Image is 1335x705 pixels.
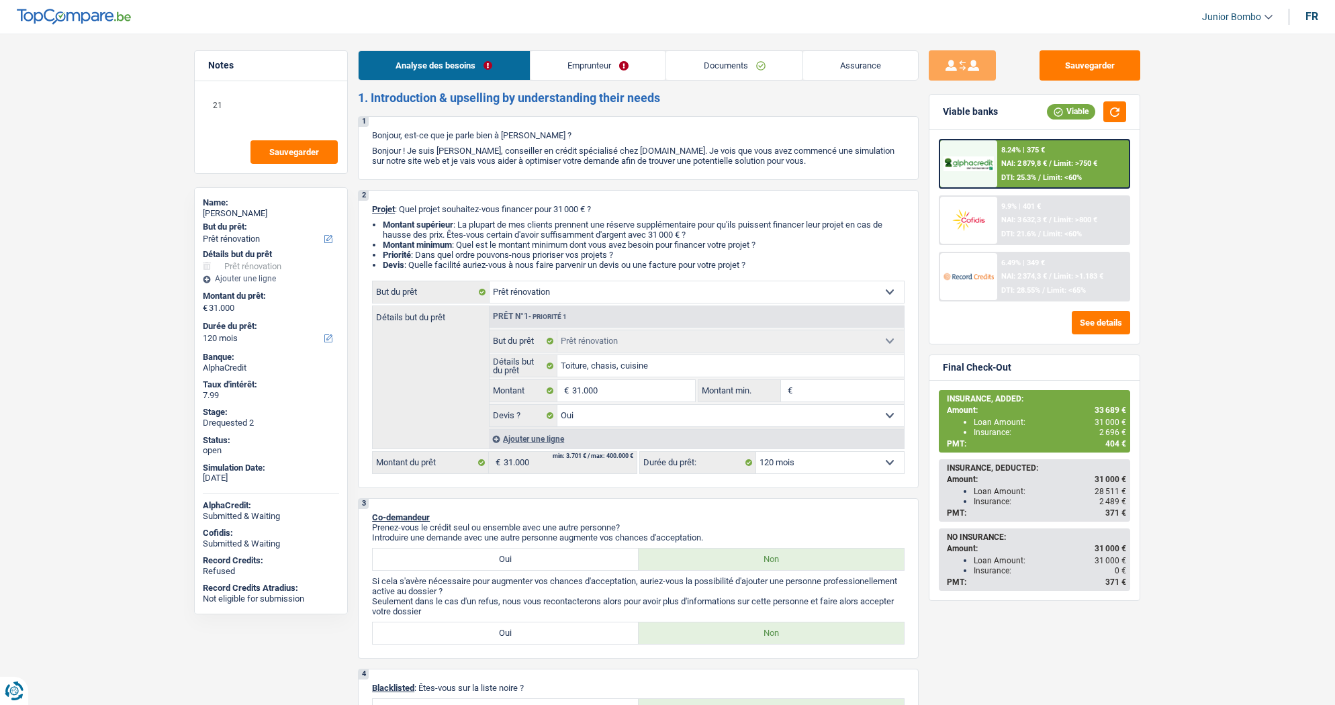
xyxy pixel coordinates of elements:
span: € [781,380,796,402]
div: Amount: [947,475,1126,484]
span: / [1042,286,1045,295]
div: 2 [359,191,369,201]
span: 371 € [1105,577,1126,587]
span: / [1038,230,1041,238]
div: AlphaCredit: [203,500,339,511]
span: / [1038,173,1041,182]
span: Junior Bombo [1202,11,1261,23]
div: Loan Amount: [974,418,1126,427]
p: Bonjour, est-ce que je parle bien à [PERSON_NAME] ? [372,130,905,140]
label: Durée du prêt: [640,452,756,473]
label: Montant [490,380,557,402]
img: Cofidis [943,207,993,232]
div: 3 [359,499,369,509]
div: Stage: [203,407,339,418]
span: Projet [372,204,395,214]
div: Amount: [947,544,1126,553]
label: Montant du prêt: [203,291,336,301]
a: Documents [666,51,802,80]
div: NO INSURANCE: [947,532,1126,542]
p: Introduire une demande avec une autre personne augmente vos chances d'acceptation. [372,532,905,543]
strong: Montant supérieur [383,220,453,230]
div: Name: [203,197,339,208]
span: / [1049,159,1052,168]
span: Sauvegarder [269,148,319,156]
div: 8.24% | 375 € [1001,146,1045,154]
div: Submitted & Waiting [203,511,339,522]
span: 404 € [1105,439,1126,449]
span: € [489,452,504,473]
div: [PERSON_NAME] [203,208,339,219]
div: [DATE] [203,473,339,483]
div: 7.99 [203,390,339,401]
h5: Notes [208,60,334,71]
div: Prêt n°1 [490,312,570,321]
span: NAI: 2 374,3 € [1001,272,1047,281]
span: NAI: 3 632,3 € [1001,216,1047,224]
div: Ajouter une ligne [489,429,904,449]
div: INSURANCE, ADDED: [947,394,1126,404]
p: Bonjour ! Je suis [PERSON_NAME], conseiller en crédit spécialisé chez [DOMAIN_NAME]. Je vois que ... [372,146,905,166]
div: Loan Amount: [974,487,1126,496]
div: min: 3.701 € / max: 400.000 € [553,453,633,459]
span: DTI: 28.55% [1001,286,1040,295]
div: 9.9% | 401 € [1001,202,1041,211]
span: Limit: <65% [1047,286,1086,295]
a: Junior Bombo [1191,6,1273,28]
div: Banque: [203,352,339,363]
img: Record Credits [943,264,993,289]
p: : Êtes-vous sur la liste noire ? [372,683,905,693]
label: But du prêt [373,281,490,303]
p: Seulement dans le cas d'un refus, nous vous recontacterons alors pour avoir plus d'informations s... [372,596,905,616]
div: Status: [203,435,339,446]
span: 28 511 € [1095,487,1126,496]
label: Non [639,622,905,644]
span: DTI: 21.6% [1001,230,1036,238]
span: 2 696 € [1099,428,1126,437]
div: Détails but du prêt [203,249,339,260]
strong: Montant minimum [383,240,452,250]
label: Détails but du prêt [373,306,489,322]
span: Limit: <60% [1043,173,1082,182]
span: - Priorité 1 [528,313,567,320]
p: : Quel projet souhaitez-vous financer pour 31 000 € ? [372,204,905,214]
span: € [203,303,208,314]
img: AlphaCredit [943,156,993,172]
span: Limit: <60% [1043,230,1082,238]
span: 371 € [1105,508,1126,518]
span: Limit: >800 € [1054,216,1097,224]
label: Non [639,549,905,570]
span: 33 689 € [1095,406,1126,415]
div: open [203,445,339,456]
div: Record Credits: [203,555,339,566]
div: fr [1305,10,1318,23]
span: 31 000 € [1095,556,1126,565]
span: Co-demandeur [372,512,430,522]
a: Analyse des besoins [359,51,530,80]
label: But du prêt: [203,222,336,232]
li: : Quelle facilité auriez-vous à nous faire parvenir un devis ou une facture pour votre projet ? [383,260,905,270]
p: Si cela s'avère nécessaire pour augmenter vos chances d'acceptation, auriez-vous la possibilité d... [372,576,905,596]
div: Refused [203,566,339,577]
div: Ajouter une ligne [203,274,339,283]
label: Montant min. [698,380,780,402]
button: Sauvegarder [250,140,338,164]
span: Limit: >750 € [1054,159,1097,168]
label: But du prêt [490,330,557,352]
label: Durée du prêt: [203,321,336,332]
div: 6.49% | 349 € [1001,258,1045,267]
div: INSURANCE, DEDUCTED: [947,463,1126,473]
div: 4 [359,669,369,679]
label: Montant du prêt [373,452,489,473]
span: / [1049,216,1052,224]
span: 31 000 € [1095,418,1126,427]
div: Drequested 2 [203,418,339,428]
h2: 1. Introduction & upselling by understanding their needs [358,91,919,105]
label: Oui [373,549,639,570]
span: Devis [383,260,404,270]
span: Blacklisted [372,683,414,693]
div: Cofidis: [203,528,339,538]
img: TopCompare Logo [17,9,131,25]
span: 31 000 € [1095,544,1126,553]
span: NAI: 2 879,8 € [1001,159,1047,168]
